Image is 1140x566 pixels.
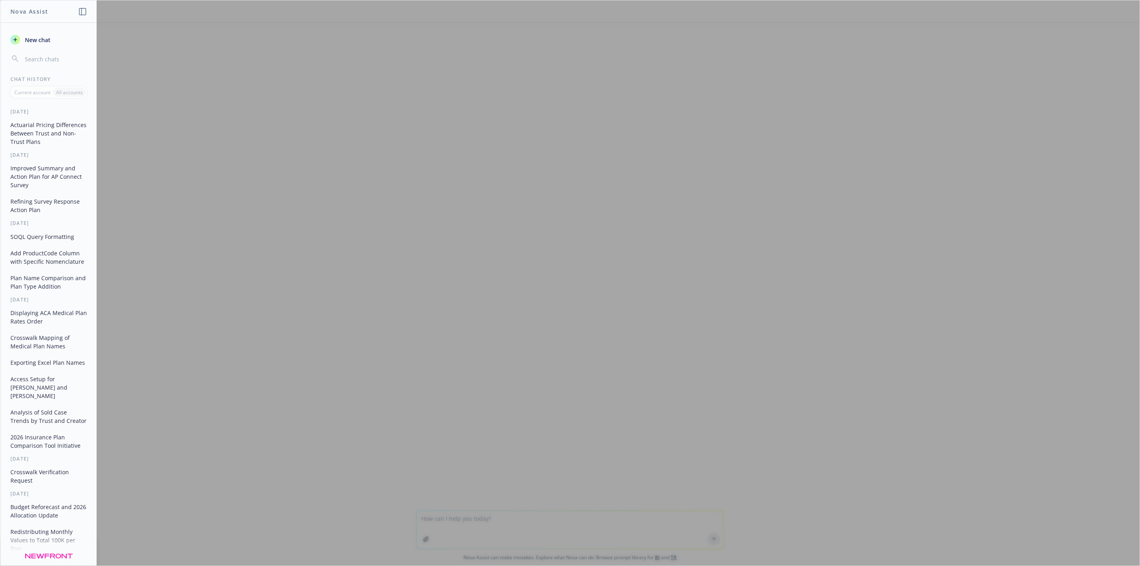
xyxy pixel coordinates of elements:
[1,296,97,303] div: [DATE]
[7,195,90,216] button: Refining Survey Response Action Plan
[1,490,97,497] div: [DATE]
[1,455,97,462] div: [DATE]
[1,108,97,115] div: [DATE]
[23,53,87,65] input: Search chats
[23,36,51,44] span: New chat
[7,162,90,192] button: Improved Summary and Action Plan for AP Connect Survey
[7,32,90,47] button: New chat
[7,406,90,427] button: Analysis of Sold Case Trends by Trust and Creator
[7,500,90,522] button: Budget Reforecast and 2026 Allocation Update
[7,356,90,369] button: Exporting Excel Plan Names
[7,306,90,328] button: Displaying ACA Medical Plan Rates Order
[7,230,90,243] button: SOQL Query Formatting
[7,118,90,148] button: Actuarial Pricing Differences Between Trust and Non-Trust Plans
[7,431,90,452] button: 2026 Insurance Plan Comparison Tool Initiative
[1,220,97,226] div: [DATE]
[7,465,90,487] button: Crosswalk Verification Request
[7,525,90,555] button: Redistributing Monthly Values to Total 100K per Row
[1,152,97,158] div: [DATE]
[7,331,90,353] button: Crosswalk Mapping of Medical Plan Names
[14,89,51,96] p: Current account
[7,271,90,293] button: Plan Name Comparison and Plan Type Addition
[1,76,97,83] div: Chat History
[56,89,83,96] p: All accounts
[10,7,48,16] h1: Nova Assist
[1,558,97,565] div: [DATE]
[7,372,90,402] button: Access Setup for [PERSON_NAME] and [PERSON_NAME]
[7,247,90,268] button: Add ProductCode Column with Specific Nomenclature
